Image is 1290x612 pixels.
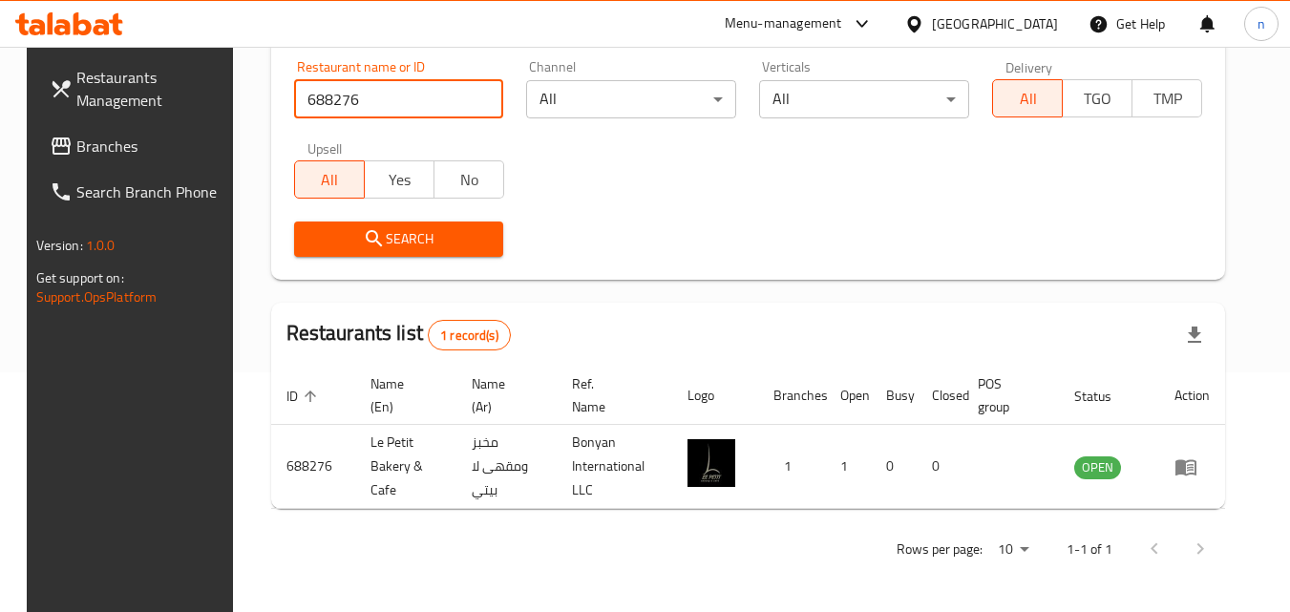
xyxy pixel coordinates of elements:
th: Logo [672,367,758,425]
th: Open [825,367,871,425]
span: All [1001,85,1055,113]
span: Restaurants Management [76,66,227,112]
span: Branches [76,135,227,158]
p: Rows per page: [897,538,983,561]
span: Name (Ar) [472,372,534,418]
td: Le Petit Bakery & Cafe [355,425,456,509]
h2: Restaurants list [286,319,511,350]
span: TMP [1140,85,1195,113]
img: Le Petit Bakery & Cafe [687,439,735,487]
span: TGO [1070,85,1125,113]
a: Restaurants Management [34,54,243,123]
td: 0 [871,425,917,509]
button: Yes [364,160,434,199]
span: Search Branch Phone [76,180,227,203]
a: Search Branch Phone [34,169,243,215]
button: TMP [1131,79,1202,117]
label: Upsell [307,141,343,155]
div: All [759,80,969,118]
button: TGO [1062,79,1132,117]
div: Total records count [428,320,511,350]
th: Closed [917,367,962,425]
div: Menu [1174,455,1210,478]
span: Get support on: [36,265,124,290]
button: All [294,160,365,199]
th: Branches [758,367,825,425]
button: No [434,160,504,199]
span: 1 record(s) [429,327,510,345]
span: Search [309,227,489,251]
span: OPEN [1074,456,1121,478]
span: No [442,166,497,194]
span: Status [1074,385,1136,408]
div: All [526,80,736,118]
a: Support.OpsPlatform [36,285,158,309]
span: POS group [978,372,1036,418]
input: Search for restaurant name or ID.. [294,80,504,118]
span: 1.0.0 [86,233,116,258]
td: 688276 [271,425,355,509]
span: n [1258,13,1265,34]
span: Ref. Name [572,372,649,418]
p: 1-1 of 1 [1067,538,1112,561]
span: Name (En) [370,372,434,418]
span: ID [286,385,323,408]
span: Yes [372,166,427,194]
td: 1 [758,425,825,509]
div: [GEOGRAPHIC_DATA] [932,13,1058,34]
td: مخبز ومقهى لا بيتي [456,425,557,509]
div: Menu-management [725,12,842,35]
span: Version: [36,233,83,258]
th: Busy [871,367,917,425]
td: 1 [825,425,871,509]
td: 0 [917,425,962,509]
button: Search [294,222,504,257]
button: All [992,79,1063,117]
div: Rows per page: [990,536,1036,564]
div: OPEN [1074,456,1121,479]
th: Action [1159,367,1225,425]
table: enhanced table [271,367,1226,509]
td: Bonyan International LLC [557,425,672,509]
div: Export file [1172,312,1217,358]
a: Branches [34,123,243,169]
label: Delivery [1005,60,1053,74]
span: All [303,166,357,194]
